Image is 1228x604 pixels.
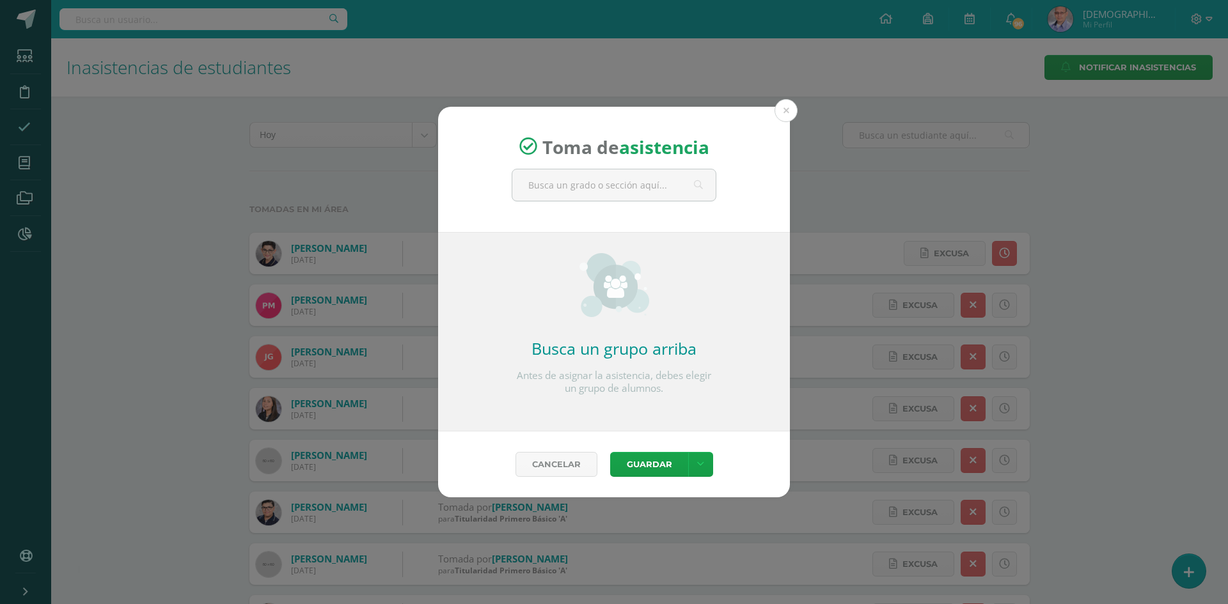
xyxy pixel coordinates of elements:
button: Guardar [610,452,688,477]
input: Busca un grado o sección aquí... [512,169,716,201]
span: Toma de [542,134,709,159]
img: groups_small.png [579,253,649,317]
p: Antes de asignar la asistencia, debes elegir un grupo de alumnos. [512,369,716,395]
strong: asistencia [619,134,709,159]
a: Cancelar [516,452,597,477]
h2: Busca un grupo arriba [512,337,716,359]
button: Close (Esc) [775,99,798,122]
